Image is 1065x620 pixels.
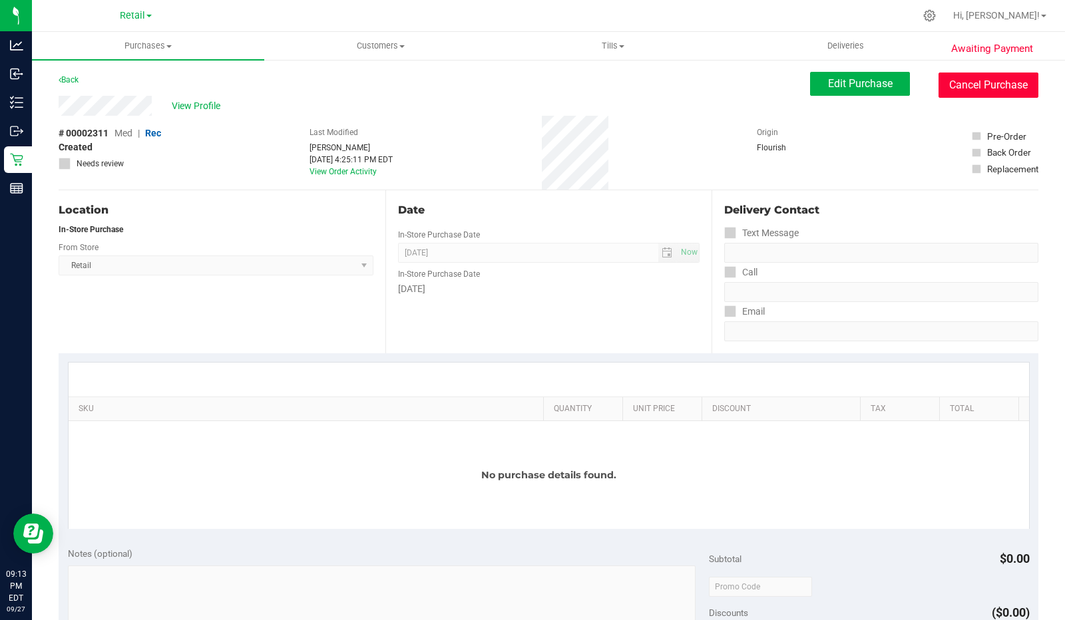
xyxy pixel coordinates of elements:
div: Flourish [757,142,823,154]
inline-svg: Outbound [10,124,23,138]
a: Total [950,404,1013,414]
span: Notes (optional) [68,548,132,559]
label: Last Modified [310,126,358,138]
div: Manage settings [921,9,938,22]
inline-svg: Reports [10,182,23,195]
div: Replacement [987,162,1038,176]
label: Origin [757,126,778,138]
div: Back Order [987,146,1031,159]
span: Created [59,140,93,154]
label: In-Store Purchase Date [398,268,480,280]
span: ($0.00) [992,605,1030,619]
span: Hi, [PERSON_NAME]! [953,10,1040,21]
strong: In-Store Purchase [59,225,123,234]
span: Rec [145,128,161,138]
div: Delivery Contact [724,202,1038,218]
a: Customers [264,32,497,60]
input: Promo Code [709,577,812,597]
span: Deliveries [809,40,882,52]
label: Email [724,302,765,321]
label: Text Message [724,224,799,243]
p: 09/27 [6,604,26,614]
span: Med [114,128,132,138]
div: [PERSON_NAME] [310,142,393,154]
a: Tax [871,404,934,414]
div: [DATE] 4:25:11 PM EDT [310,154,393,166]
span: View Profile [172,99,225,113]
a: Purchases [32,32,264,60]
div: No purchase details found. [69,421,1029,529]
a: Discount [712,404,855,414]
inline-svg: Inbound [10,67,23,80]
p: 09:13 PM EDT [6,568,26,604]
inline-svg: Inventory [10,96,23,109]
span: Needs review [77,158,124,170]
label: Call [724,263,757,282]
inline-svg: Retail [10,153,23,166]
button: Cancel Purchase [939,73,1038,98]
div: [DATE] [398,282,700,296]
span: Tills [497,40,728,52]
a: Deliveries [730,32,962,60]
a: Unit Price [633,404,696,414]
span: Purchases [32,40,264,52]
div: Date [398,202,700,218]
a: View Order Activity [310,167,377,176]
span: Retail [120,10,145,21]
button: Edit Purchase [810,72,910,96]
span: | [138,128,140,138]
a: Quantity [554,404,617,414]
a: SKU [79,404,538,414]
span: $0.00 [1000,551,1030,565]
span: Subtotal [709,553,742,564]
div: Location [59,202,373,218]
a: Back [59,75,79,84]
a: Tills [497,32,729,60]
iframe: Resource center [13,514,53,553]
input: Format: (999) 999-9999 [724,282,1038,302]
label: From Store [59,241,99,253]
div: Pre-Order [987,130,1026,143]
inline-svg: Analytics [10,39,23,52]
span: Awaiting Payment [951,41,1033,57]
span: # 00002311 [59,126,108,140]
input: Format: (999) 999-9999 [724,243,1038,263]
label: In-Store Purchase Date [398,229,480,241]
span: Edit Purchase [828,77,893,90]
span: Customers [265,40,496,52]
